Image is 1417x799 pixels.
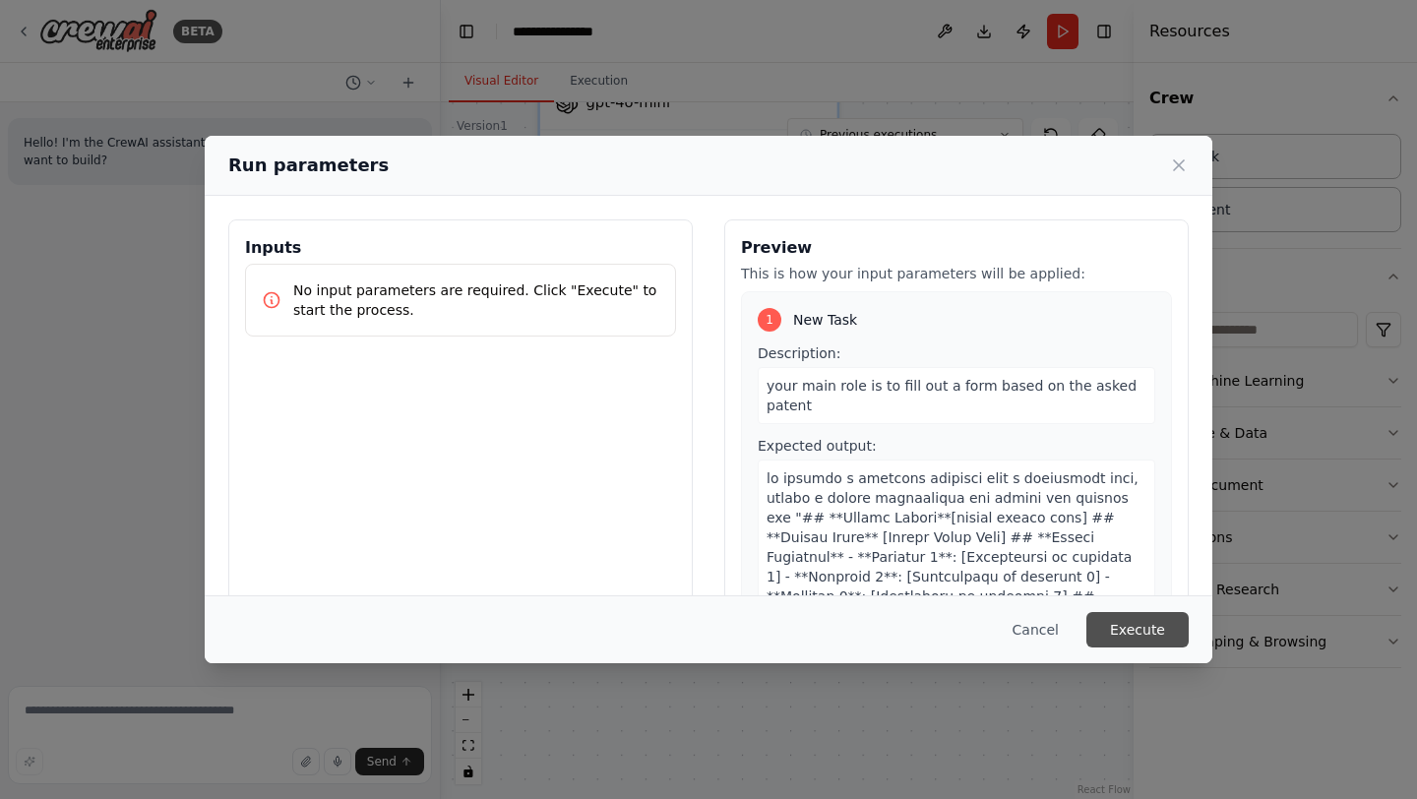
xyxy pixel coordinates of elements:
[997,612,1075,647] button: Cancel
[245,236,676,260] h3: Inputs
[228,152,389,179] h2: Run parameters
[767,378,1137,413] span: your main role is to fill out a form based on the asked patent
[293,280,659,320] p: No input parameters are required. Click "Execute" to start the process.
[741,264,1172,283] p: This is how your input parameters will be applied:
[758,345,840,361] span: Description:
[1086,612,1189,647] button: Execute
[741,236,1172,260] h3: Preview
[758,308,781,332] div: 1
[793,310,857,330] span: New Task
[758,438,877,454] span: Expected output:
